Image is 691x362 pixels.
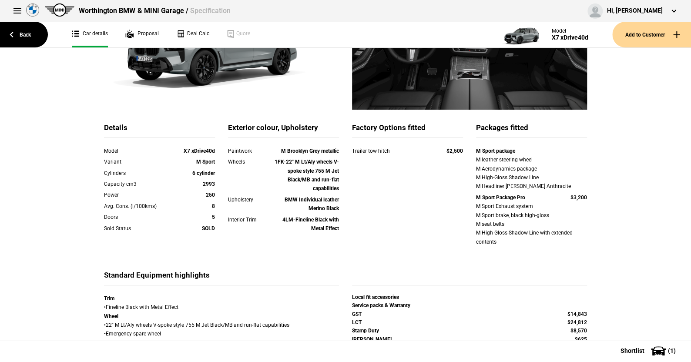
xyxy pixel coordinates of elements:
img: bmw.png [26,3,39,17]
div: Avg. Cons. (l/100kms) [104,202,171,211]
strong: $14,843 [567,311,587,317]
strong: 250 [206,192,215,198]
strong: Local fit accessories [352,294,399,300]
div: Doors [104,213,171,221]
div: Wheels [228,158,272,166]
strong: $3,200 [570,194,587,201]
strong: 2993 [203,181,215,187]
div: Model [552,28,588,34]
span: Specification [190,7,230,15]
strong: 1FK-22" M Lt/Aly wheels V-spoke style 755 M Jet Black/MB and run-flat capabilities [275,159,339,191]
div: Sold Status [104,224,171,233]
div: Packages fitted [476,123,587,138]
img: mini.png [45,3,74,17]
div: Power [104,191,171,199]
strong: $625 [575,336,587,342]
div: Worthington BMW & MINI Garage / [79,6,230,16]
div: Capacity cm3 [104,180,171,188]
div: Exterior colour, Upholstery [228,123,339,138]
strong: $2,500 [446,148,463,154]
strong: Trim [104,295,114,302]
strong: 8 [212,203,215,209]
div: X7 xDrive40d [552,34,588,41]
strong: M Sport Package Pro [476,194,525,201]
div: Model [104,147,171,155]
strong: X7 xDrive40d [184,148,215,154]
strong: 4LM-Fineline Black with Metal Effect [282,217,339,231]
div: Details [104,123,215,138]
strong: 5 [212,214,215,220]
div: M Sport Exhaust system M Sport brake, black high-gloss M seat belts M High-Gloss Shadow Line with... [476,202,587,246]
strong: $8,570 [570,328,587,334]
div: M leather steering wheel M Aerodynamics package M High-Gloss Shadow Line M Headliner [PERSON_NAME... [476,155,587,191]
span: Shortlist [621,348,644,354]
strong: SOLD [202,225,215,231]
strong: $24,812 [567,319,587,325]
div: Hi, [PERSON_NAME] [607,7,663,15]
div: Paintwork [228,147,272,155]
div: Cylinders [104,169,171,178]
strong: BMW Individual leather Merino Black [285,197,339,211]
strong: Stamp Duty [352,328,379,334]
strong: M Sport package [476,148,515,154]
div: Factory Options fitted [352,123,463,138]
strong: M Brooklyn Grey metallic [281,148,339,154]
a: Proposal [125,22,159,47]
span: ( 1 ) [668,348,676,354]
a: Car details [72,22,108,47]
strong: Wheel [104,313,118,319]
strong: [PERSON_NAME] [352,336,392,342]
button: Add to Customer [612,22,691,47]
strong: 6 cylinder [192,170,215,176]
button: Shortlist(1) [607,340,691,362]
div: Variant [104,158,171,166]
strong: GST [352,311,362,317]
div: Upholstery [228,195,272,204]
a: Deal Calc [176,22,209,47]
strong: LCT [352,319,362,325]
div: Trailer tow hitch [352,147,430,155]
strong: M Sport [196,159,215,165]
div: Standard Equipment highlights [104,270,339,285]
div: Interior Trim [228,215,272,224]
strong: Service packs & Warranty [352,302,410,308]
